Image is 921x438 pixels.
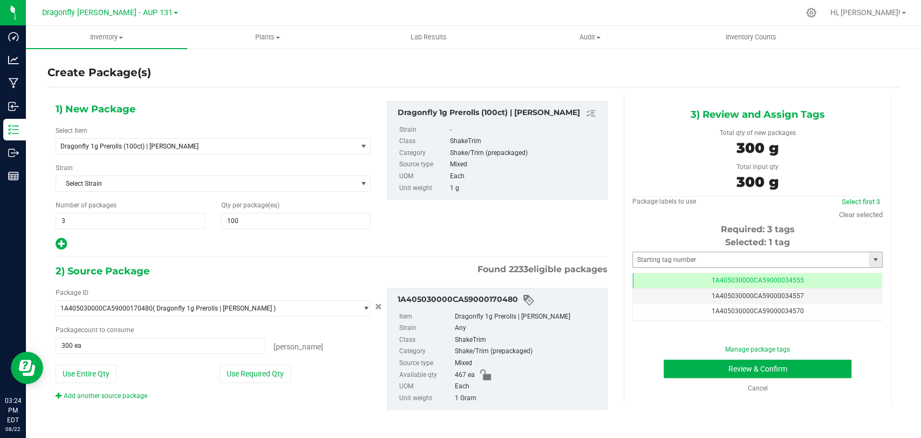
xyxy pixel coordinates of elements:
[56,242,67,250] span: Add new output
[399,334,453,346] label: Class
[399,358,453,369] label: Source type
[455,369,475,381] span: 467 ea
[804,8,818,18] div: Manage settings
[47,65,151,80] h4: Create Package(s)
[348,26,509,49] a: Lab Results
[60,305,153,312] span: 1A405030000CA59000170480
[455,346,602,358] div: Shake/Trim (prepackaged)
[399,147,448,159] label: Category
[450,136,602,147] div: ShakeTrim
[736,163,779,171] span: Total input qty
[725,237,790,247] span: Selected: 1 tag
[399,369,453,381] label: Available qty
[664,360,851,378] button: Review & Confirm
[670,26,831,49] a: Inventory Counts
[56,392,147,400] a: Add another source package
[711,32,791,42] span: Inventory Counts
[5,425,21,433] p: 08/22
[455,393,602,405] div: 1 Gram
[399,322,453,334] label: Strain
[690,106,824,123] span: 3) Review and Assign Tags
[399,159,448,171] label: Source type
[26,26,187,49] a: Inventory
[274,342,323,351] span: [PERSON_NAME]
[56,201,117,209] span: Number of packages
[56,326,134,334] span: Package to consume
[8,78,19,89] inline-svg: Manufacturing
[81,326,98,334] span: count
[220,365,291,383] button: Use Required Qty
[399,124,448,136] label: Strain
[632,198,696,205] span: Package labels to use
[455,381,602,393] div: Each
[450,124,602,136] div: -
[455,311,602,323] div: Dragonfly 1g Prerolls | [PERSON_NAME]
[450,171,602,183] div: Each
[222,213,370,228] input: 100
[56,176,357,191] span: Select Strain
[509,264,528,274] span: 2233
[56,213,204,228] input: 3
[842,198,880,206] a: Select first 3
[712,307,804,315] span: 1A405030000CA59000034570
[399,393,453,405] label: Unit weight
[56,263,149,279] span: 2) Source Package
[455,334,602,346] div: ShakeTrim
[8,55,19,65] inline-svg: Analytics
[8,101,19,112] inline-svg: Inbound
[268,201,279,209] span: (ea)
[747,385,767,392] a: Cancel
[11,352,43,384] iframe: Resource center
[8,31,19,42] inline-svg: Dashboard
[712,292,804,300] span: 1A405030000CA59000034557
[399,381,453,393] label: UOM
[399,183,448,194] label: Unit weight
[56,101,135,117] span: 1) New Package
[398,107,602,120] div: Dragonfly 1g Prerolls (100ct) | Larissa Pippin
[60,143,340,150] span: Dragonfly 1g Prerolls (100ct) | [PERSON_NAME]
[455,358,602,369] div: Mixed
[8,147,19,158] inline-svg: Outbound
[56,338,265,353] input: 300 ea
[736,173,779,191] span: 300 g
[399,311,453,323] label: Item
[830,8,900,17] span: Hi, [PERSON_NAME]!
[450,159,602,171] div: Mixed
[56,365,117,383] button: Use Entire Qty
[153,305,276,312] span: ( Dragonfly 1g Prerolls | [PERSON_NAME] )
[56,126,87,136] label: Select Item
[357,139,370,154] span: select
[455,322,602,334] div: Any
[450,147,602,159] div: Shake/Trim (prepackaged)
[56,289,88,297] span: Package ID
[477,263,608,276] span: Found eligible packages
[450,183,602,194] div: 1 g
[399,136,448,147] label: Class
[712,277,804,284] span: 1A405030000CA59000034555
[869,252,882,267] span: select
[399,171,448,183] label: UOM
[8,171,19,181] inline-svg: Reports
[221,201,279,209] span: Qty per package
[633,252,869,267] input: Starting tag number
[357,176,370,191] span: select
[720,224,794,234] span: Required: 3 tags
[736,139,779,157] span: 300 g
[719,129,795,137] span: Total qty of new packages
[42,8,173,17] span: Dragonfly [PERSON_NAME] - AUP 131
[725,346,790,353] a: Manage package tags
[357,301,370,316] span: select
[839,211,883,219] a: Clear selected
[398,294,602,307] div: 1A405030000CA59000170480
[5,396,21,425] p: 03:24 PM EDT
[187,26,349,49] a: Plants
[56,163,73,173] label: Strain
[396,32,461,42] span: Lab Results
[372,299,385,315] button: Cancel button
[8,124,19,135] inline-svg: Inventory
[510,32,670,42] span: Audit
[188,32,348,42] span: Plants
[26,32,187,42] span: Inventory
[509,26,671,49] a: Audit
[399,346,453,358] label: Category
